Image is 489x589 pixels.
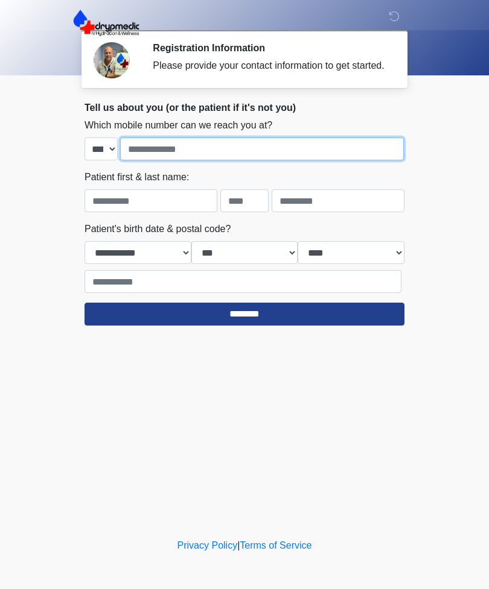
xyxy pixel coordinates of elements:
label: Patient's birth date & postal code? [85,222,231,236]
a: Privacy Policy [177,540,238,550]
a: Terms of Service [240,540,312,550]
img: DrypMedic IV Hydration & Wellness Logo [72,9,140,37]
h2: Registration Information [153,42,386,54]
label: Which mobile number can we reach you at? [85,118,272,133]
img: Agent Avatar [94,42,130,78]
label: Patient first & last name: [85,170,189,184]
h2: Tell us about you (or the patient if it's not you) [85,102,404,113]
a: | [237,540,240,550]
div: Please provide your contact information to get started. [153,58,386,73]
